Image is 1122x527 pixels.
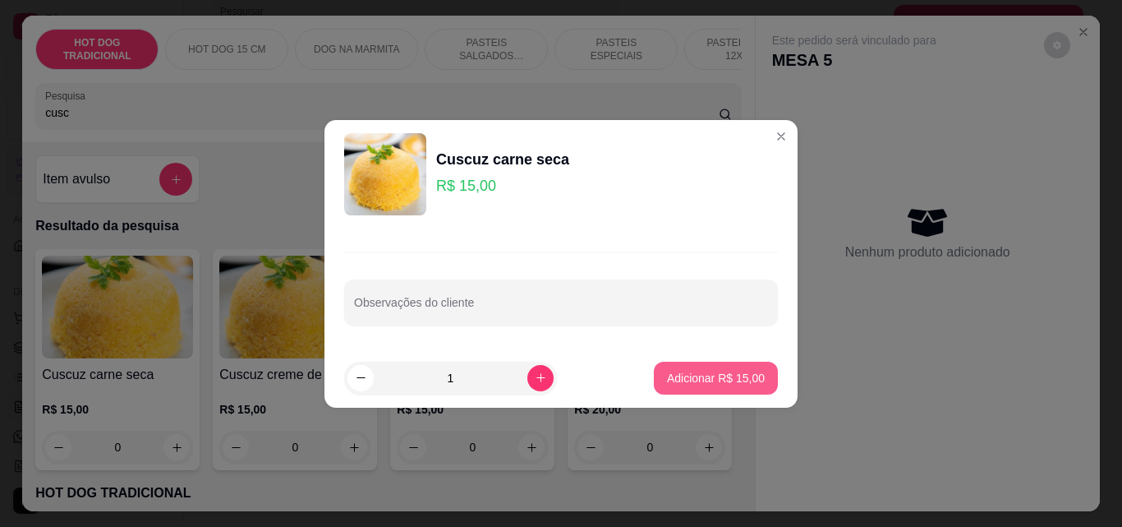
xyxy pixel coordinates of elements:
[347,365,374,391] button: decrease-product-quantity
[344,133,426,215] img: product-image
[667,370,765,386] p: Adicionar R$ 15,00
[654,362,778,395] button: Adicionar R$ 15,00
[768,123,794,150] button: Close
[354,301,768,317] input: Observações do cliente
[527,365,554,391] button: increase-product-quantity
[436,148,569,171] div: Cuscuz carne seca
[436,174,569,197] p: R$ 15,00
